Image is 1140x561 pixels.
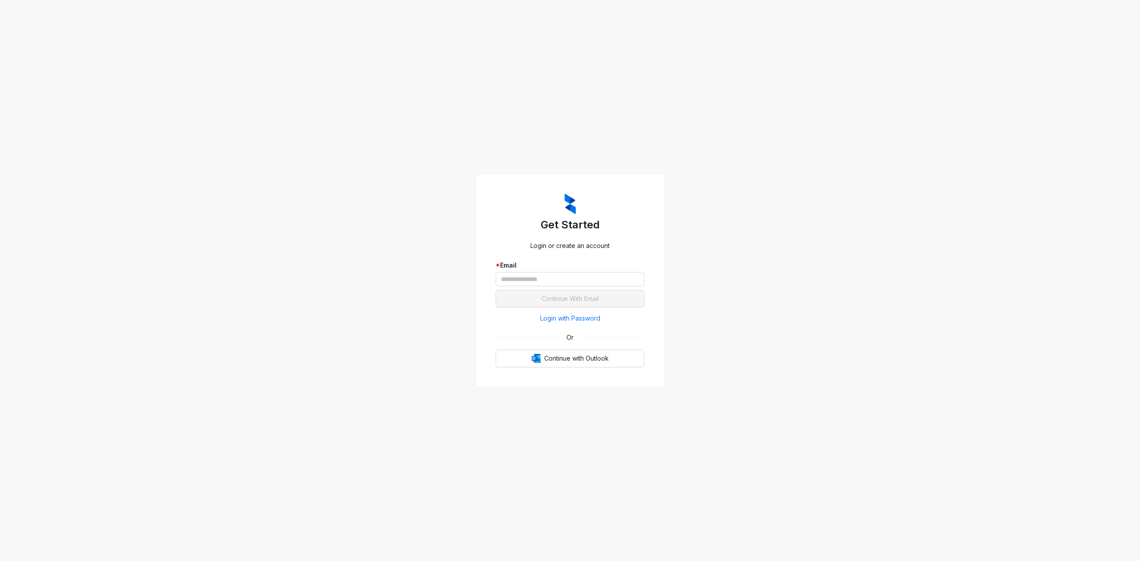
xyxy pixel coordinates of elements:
[496,290,644,308] button: Continue With Email
[496,260,644,270] div: Email
[496,218,644,232] h3: Get Started
[560,333,580,342] span: Or
[540,313,600,323] span: Login with Password
[496,311,644,325] button: Login with Password
[544,354,609,363] span: Continue with Outlook
[565,194,576,214] img: ZumaIcon
[532,354,541,363] img: Outlook
[496,350,644,367] button: OutlookContinue with Outlook
[496,241,644,251] div: Login or create an account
